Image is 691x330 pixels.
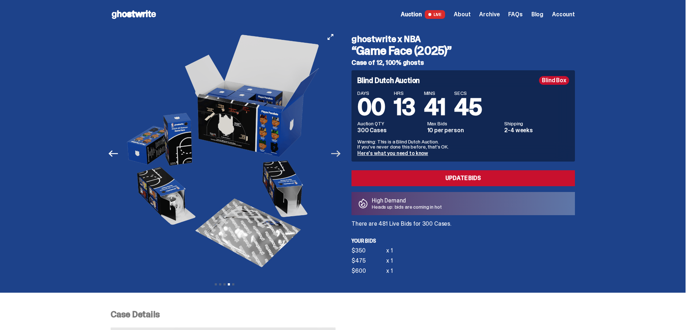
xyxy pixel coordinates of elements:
[401,12,422,17] span: Auction
[504,121,569,126] dt: Shipping
[351,268,386,274] div: $600
[215,283,217,285] button: View slide 1
[219,283,221,285] button: View slide 2
[386,268,393,274] div: x 1
[328,146,344,162] button: Next
[357,77,420,84] h4: Blind Dutch Auction
[552,12,575,17] a: Account
[372,204,442,209] p: Heads up: bids are coming in hot
[223,283,226,285] button: View slide 3
[357,128,423,133] dd: 300 Cases
[357,150,428,156] a: Here's what you need to know
[326,33,335,41] button: View full-screen
[424,92,446,122] span: 41
[508,12,522,17] a: FAQs
[386,248,393,254] div: x 1
[357,139,569,149] p: Warning: This is a Blind Dutch Auction. If you’ve never done this before, that’s OK.
[394,91,415,96] span: HRS
[539,76,569,85] div: Blind Box
[111,310,575,319] p: Case Details
[454,92,482,122] span: 45
[351,258,386,264] div: $475
[454,12,470,17] a: About
[351,248,386,254] div: $350
[228,283,230,285] button: View slide 4
[351,238,575,243] p: Your bids
[351,170,575,186] a: Update Bids
[372,198,442,204] p: High Demand
[357,92,385,122] span: 00
[401,10,445,19] a: Auction LIVE
[479,12,499,17] a: Archive
[105,146,121,162] button: Previous
[386,258,393,264] div: x 1
[454,91,482,96] span: SECS
[351,59,575,66] h5: Case of 12, 100% ghosts
[504,128,569,133] dd: 2-4 weeks
[351,45,575,57] h3: “Game Face (2025)”
[425,10,445,19] span: LIVE
[125,29,324,278] img: NBA-Hero-4.png
[427,121,500,126] dt: Max Bids
[351,35,575,43] h4: ghostwrite x NBA
[232,283,234,285] button: View slide 5
[394,92,415,122] span: 13
[427,128,500,133] dd: 10 per person
[357,91,385,96] span: DAYS
[531,12,543,17] a: Blog
[424,91,446,96] span: MINS
[357,121,423,126] dt: Auction QTY
[351,221,575,227] p: There are 481 Live Bids for 300 Cases.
